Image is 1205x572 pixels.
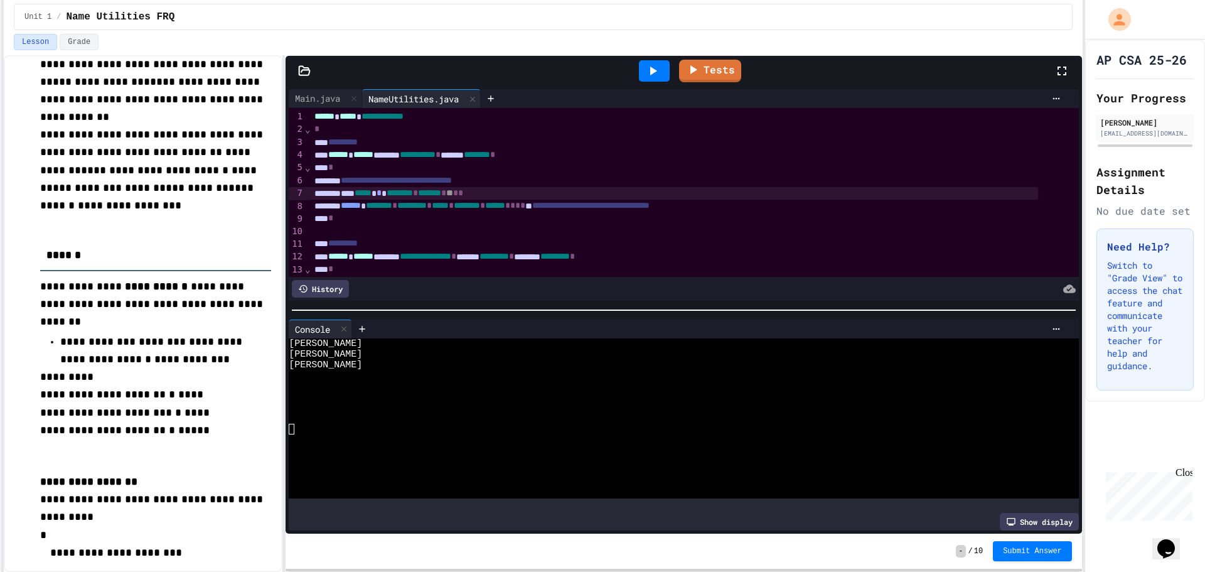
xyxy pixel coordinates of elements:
h3: Need Help? [1107,239,1183,254]
span: Unit 1 [24,12,51,22]
div: No due date set [1096,203,1194,219]
span: / [56,12,61,22]
div: My Account [1095,5,1134,34]
h1: AP CSA 25-26 [1096,51,1187,68]
iframe: chat widget [1101,467,1192,521]
div: Chat with us now!Close [5,5,87,80]
button: Lesson [14,34,57,50]
div: [EMAIL_ADDRESS][DOMAIN_NAME] [1100,129,1190,138]
h2: Assignment Details [1096,163,1194,198]
p: Switch to "Grade View" to access the chat feature and communicate with your teacher for help and ... [1107,259,1183,372]
h2: Your Progress [1096,89,1194,107]
button: Grade [60,34,99,50]
iframe: chat widget [1152,522,1192,559]
span: Name Utilities FRQ [66,9,174,24]
div: [PERSON_NAME] [1100,117,1190,128]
